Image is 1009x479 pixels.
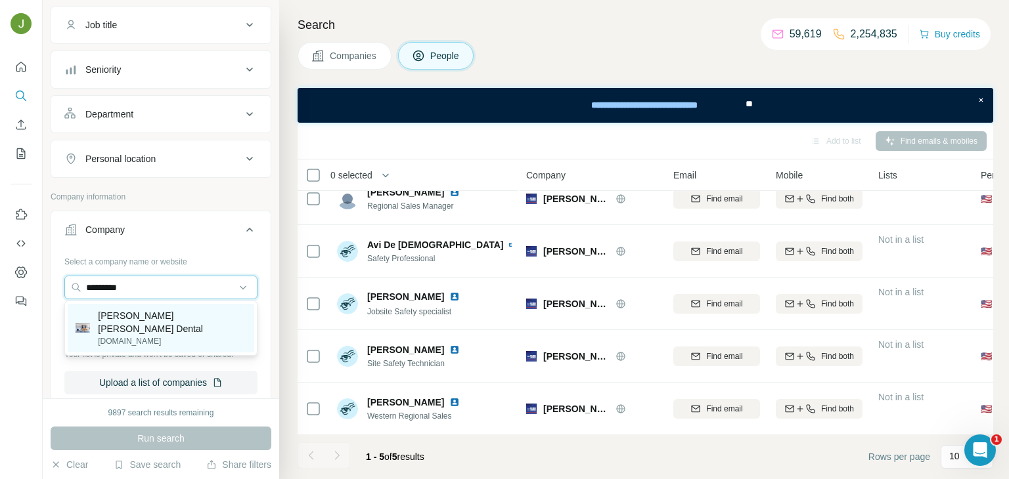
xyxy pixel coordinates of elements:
[706,193,742,205] span: Find email
[543,245,609,258] span: [PERSON_NAME] Safety
[878,287,924,297] span: Not in a list
[981,245,992,258] span: 🇺🇸
[51,98,271,130] button: Department
[85,108,133,121] div: Department
[821,193,854,205] span: Find both
[508,239,514,250] img: LinkedIn logo
[981,350,992,363] span: 🇺🇸
[11,203,32,226] button: Use Surfe on LinkedIn
[981,297,992,310] span: 🇺🇸
[706,403,742,415] span: Find email
[11,289,32,313] button: Feedback
[337,293,358,314] img: Avatar
[298,16,993,34] h4: Search
[64,371,258,394] button: Upload a list of companies
[76,323,91,333] img: Mattson Hellickson Dental
[673,169,696,182] span: Email
[51,214,271,251] button: Company
[851,26,897,42] p: 2,254,835
[526,299,537,309] img: Logo of Palmer Safety
[449,397,460,407] img: LinkedIn logo
[449,291,460,302] img: LinkedIn logo
[367,200,465,212] span: Regional Sales Manager
[64,251,258,268] div: Select a company name or website
[673,399,760,419] button: Find email
[706,245,742,257] span: Find email
[821,298,854,310] span: Find both
[449,187,460,198] img: LinkedIn logo
[98,309,246,335] p: [PERSON_NAME] [PERSON_NAME] Dental
[366,451,384,462] span: 1 - 5
[367,238,503,251] span: Avi De [DEMOGRAPHIC_DATA]
[821,403,854,415] span: Find both
[11,260,32,284] button: Dashboard
[367,307,451,316] span: Jobsite Safety specialist
[821,350,854,362] span: Find both
[337,241,358,262] img: Avatar
[949,449,960,463] p: 10
[776,294,863,314] button: Find both
[367,358,465,369] span: Site Safety Technician
[919,25,980,43] button: Buy credits
[367,343,444,356] span: [PERSON_NAME]
[392,451,397,462] span: 5
[526,404,537,414] img: Logo of Palmer Safety
[543,297,609,310] span: [PERSON_NAME] Safety
[330,49,378,62] span: Companies
[776,346,863,366] button: Find both
[367,290,444,303] span: [PERSON_NAME]
[11,55,32,79] button: Quick start
[51,191,271,203] p: Company information
[706,298,742,310] span: Find email
[991,434,1002,445] span: 1
[673,294,760,314] button: Find email
[11,142,32,165] button: My lists
[706,350,742,362] span: Find email
[11,113,32,136] button: Enrich CSV
[543,350,609,363] span: [PERSON_NAME] Safety
[366,451,424,462] span: results
[776,169,803,182] span: Mobile
[11,84,32,108] button: Search
[367,396,444,409] span: [PERSON_NAME]
[298,88,993,123] iframe: Banner
[114,458,181,471] button: Save search
[790,26,822,42] p: 59,619
[337,188,358,209] img: Avatar
[868,450,930,463] span: Rows per page
[330,169,372,182] span: 0 selected
[367,253,512,264] span: Safety Professional
[981,192,992,205] span: 🇺🇸
[337,346,358,367] img: Avatar
[878,169,897,182] span: Lists
[673,241,760,261] button: Find email
[11,13,32,34] img: Avatar
[673,346,760,366] button: Find email
[776,241,863,261] button: Find both
[98,335,246,347] p: [DOMAIN_NAME]
[108,407,214,419] div: 9897 search results remaining
[430,49,460,62] span: People
[206,458,271,471] button: Share filters
[526,246,537,257] img: Logo of Palmer Safety
[981,402,992,415] span: 🇺🇸
[85,18,117,31] div: Job title
[449,344,460,355] img: LinkedIn logo
[51,458,88,471] button: Clear
[543,192,609,205] span: [PERSON_NAME] Safety
[526,194,537,204] img: Logo of Palmer Safety
[85,63,121,76] div: Seniority
[821,245,854,257] span: Find both
[964,434,996,466] iframe: Intercom live chat
[51,54,271,85] button: Seniority
[51,9,271,41] button: Job title
[85,152,156,165] div: Personal location
[526,351,537,362] img: Logo of Palmer Safety
[11,232,32,255] button: Use Surfe API
[776,399,863,419] button: Find both
[384,451,392,462] span: of
[337,398,358,419] img: Avatar
[878,392,924,402] span: Not in a list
